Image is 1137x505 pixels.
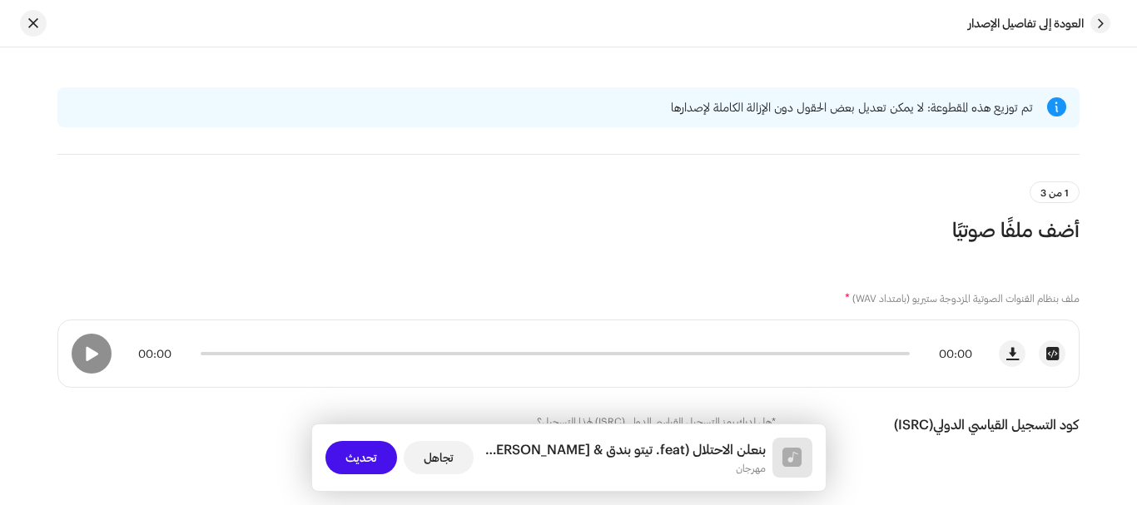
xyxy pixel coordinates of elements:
[480,439,766,459] h5: بنعلن الاحتلال (feat. تيتو بندق & حوده بندق)
[852,292,1080,304] font: ملف بنظام القنوات الصوتية المزدوجة ستيريو (بامتداد WAV)
[345,450,377,464] font: تحديث
[404,441,474,474] button: تجاهل
[480,459,766,476] small: بنعلن الاحتلال (feat. تيتو بندق & حوده بندق)
[325,441,397,474] button: تحديث
[537,415,772,427] font: هل لديك رمز التسجيل القياسي الدولي (ISRC) لهذا التسجيل؟
[424,450,454,464] font: تجاهل
[671,100,1033,114] font: تم توزيع هذه المقطوعة: لا يمكن تعديل بعض الحقول دون الإزالة الكاملة لإصدارها
[138,346,171,360] font: 00:00
[736,462,766,473] font: مهرجان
